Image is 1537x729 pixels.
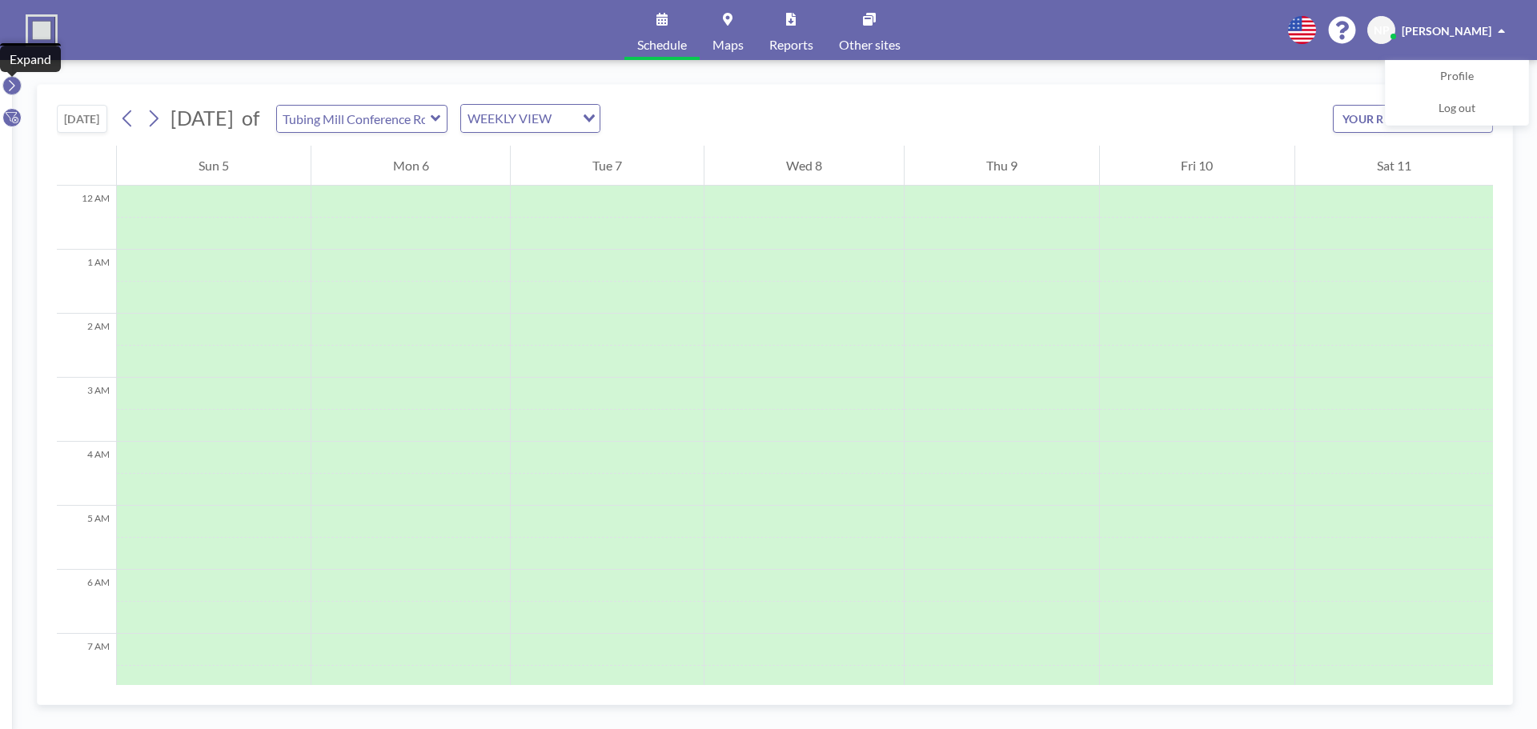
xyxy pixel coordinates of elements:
[1440,69,1474,85] span: Profile
[57,634,116,698] div: 7 AM
[461,105,600,132] div: Search for option
[464,108,555,129] span: WEEKLY VIEW
[311,146,511,186] div: Mon 6
[1295,146,1493,186] div: Sat 11
[1402,24,1491,38] span: [PERSON_NAME]
[171,106,234,130] span: [DATE]
[839,38,901,51] span: Other sites
[511,146,704,186] div: Tue 7
[57,105,107,133] button: [DATE]
[57,186,116,250] div: 12 AM
[905,146,1099,186] div: Thu 9
[57,442,116,506] div: 4 AM
[277,106,431,132] input: Tubing Mill Conference Room
[57,570,116,634] div: 6 AM
[1333,105,1493,133] button: YOUR RESERVATIONS
[1100,146,1295,186] div: Fri 10
[1386,93,1528,125] a: Log out
[1374,23,1390,38] span: NP
[26,14,58,46] img: organization-logo
[57,250,116,314] div: 1 AM
[556,108,573,129] input: Search for option
[769,38,813,51] span: Reports
[57,506,116,570] div: 5 AM
[704,146,904,186] div: Wed 8
[10,51,51,67] div: Expand
[1386,61,1528,93] a: Profile
[637,38,687,51] span: Schedule
[57,314,116,378] div: 2 AM
[242,106,259,130] span: of
[57,378,116,442] div: 3 AM
[1439,101,1475,117] span: Log out
[117,146,311,186] div: Sun 5
[712,38,744,51] span: Maps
